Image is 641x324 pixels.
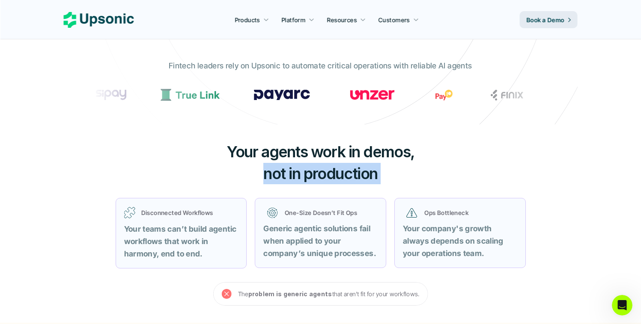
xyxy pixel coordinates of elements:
[248,290,332,297] strong: problem is generic agents
[403,224,505,258] strong: Your company's growth always depends on scaling your operations team.
[281,15,305,24] p: Platform
[263,224,376,258] strong: Generic agentic solutions fail when applied to your company’s unique processes.
[263,164,378,183] span: not in production
[238,289,419,299] p: The that aren’t fit for your workflows.
[520,11,578,28] a: Book a Demo
[379,15,410,24] p: Customers
[327,15,357,24] p: Resources
[424,208,513,217] p: Ops Bottleneck
[141,208,239,217] p: Disconnected Workflows
[527,15,565,24] p: Book a Demo
[235,15,260,24] p: Products
[227,142,414,161] span: Your agents work in demos,
[285,208,374,217] p: One-Size Doesn’t Fit Ops
[124,224,239,258] strong: Your teams can’t build agentic workflows that work in harmony, end to end.
[612,295,632,315] iframe: Intercom live chat
[169,60,472,72] p: Fintech leaders rely on Upsonic to automate critical operations with reliable AI agents
[230,12,274,27] a: Products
